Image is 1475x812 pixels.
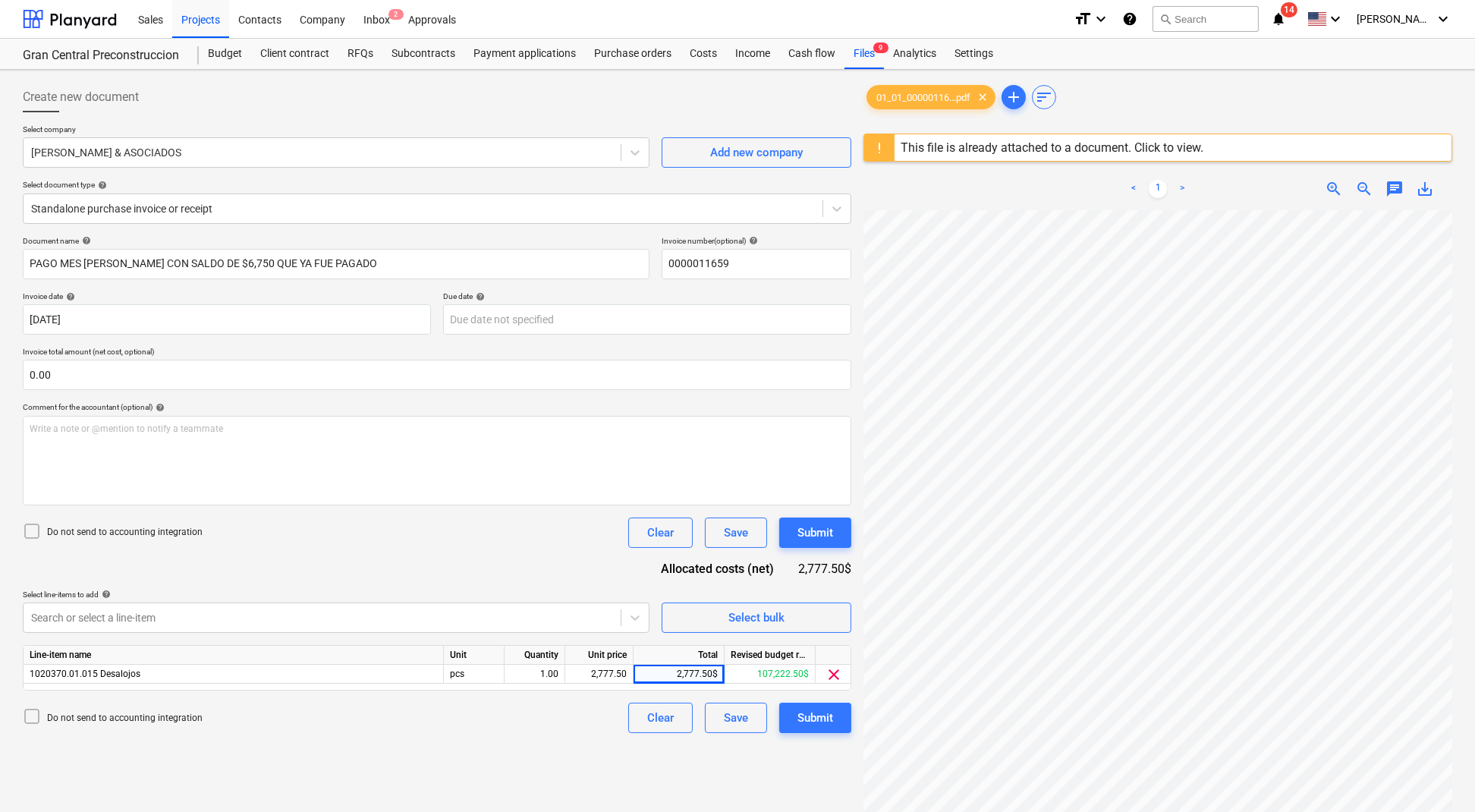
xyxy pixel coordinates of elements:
a: Purchase orders [585,39,681,69]
span: help [95,181,107,190]
div: Comment for the accountant (optional) [23,402,851,412]
a: Client contract [251,39,338,69]
i: Knowledge base [1122,10,1137,28]
div: Invoice number (optional) [662,236,851,246]
div: Select document type [23,180,851,190]
iframe: Chat Widget [1399,739,1475,812]
div: Submit [797,523,833,543]
i: notifications [1271,10,1286,28]
div: Line-item name [24,646,444,665]
a: Files9 [844,39,884,69]
button: Search [1153,6,1259,32]
div: Select bulk [728,608,785,628]
button: Submit [779,518,851,548]
i: format_size [1074,10,1092,28]
a: Subcontracts [382,39,464,69]
div: Submit [797,708,833,728]
button: Save [705,518,767,548]
div: Revised budget remaining [725,646,816,665]
div: Unit [444,646,505,665]
span: sort [1035,88,1053,106]
button: Select bulk [662,603,851,633]
button: Clear [628,518,693,548]
div: 1.00 [511,665,558,684]
span: help [746,236,758,245]
a: Costs [681,39,726,69]
button: Submit [779,703,851,733]
input: Invoice number [662,249,851,279]
input: Due date not specified [443,304,851,335]
span: save_alt [1416,180,1434,198]
span: add [1005,88,1023,106]
span: 01_01_00000116...pdf [867,92,980,103]
div: 2,777.50$ [798,560,851,578]
div: 107,222.50$ [725,665,816,684]
i: keyboard_arrow_down [1092,10,1110,28]
a: Cash flow [779,39,844,69]
i: keyboard_arrow_down [1434,10,1452,28]
a: Previous page [1124,180,1143,198]
span: Create new document [23,88,139,106]
span: zoom_in [1325,180,1343,198]
div: This file is already attached to a document. Click to view. [901,140,1203,155]
div: Quantity [505,646,565,665]
div: 01_01_00000116...pdf [866,85,995,109]
a: Budget [199,39,251,69]
input: Invoice date not specified [23,304,431,335]
span: help [153,403,165,412]
div: Clear [647,523,674,543]
span: 1020370.01.015 Desalojos [30,669,140,679]
span: help [99,590,111,599]
div: Save [724,523,748,543]
span: clear [826,666,844,684]
p: Do not send to accounting integration [47,526,203,539]
div: Select line-items to add [23,590,649,600]
span: help [79,236,91,245]
a: RFQs [338,39,382,69]
a: Settings [945,39,1002,69]
a: Analytics [884,39,945,69]
div: Total [634,646,725,665]
div: Allocated costs (net) [649,560,798,578]
p: Invoice total amount (net cost, optional) [23,347,851,360]
input: Document name [23,249,649,279]
div: 2,777.50$ [634,665,725,684]
div: Invoice date [23,291,431,301]
a: Page 1 is your current page [1149,180,1167,198]
button: Add new company [662,137,851,168]
div: Save [724,708,748,728]
span: search [1159,13,1172,25]
div: 2,777.50 [571,665,627,684]
i: keyboard_arrow_down [1326,10,1344,28]
p: Do not send to accounting integration [47,712,203,725]
span: 2 [388,9,404,20]
a: Income [726,39,779,69]
button: Save [705,703,767,733]
p: Select company [23,124,649,137]
span: help [63,292,75,301]
div: Add new company [710,143,803,162]
span: 14 [1281,2,1297,17]
button: Clear [628,703,693,733]
div: Unit price [565,646,634,665]
div: Document name [23,236,649,246]
span: 9 [873,42,888,53]
a: Payment applications [464,39,585,69]
input: Invoice total amount (net cost, optional) [23,360,851,390]
span: help [473,292,485,301]
div: Gran Central Preconstruccion [23,48,181,64]
a: Next page [1173,180,1191,198]
div: Due date [443,291,851,301]
div: Widget de chat [1399,739,1475,812]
